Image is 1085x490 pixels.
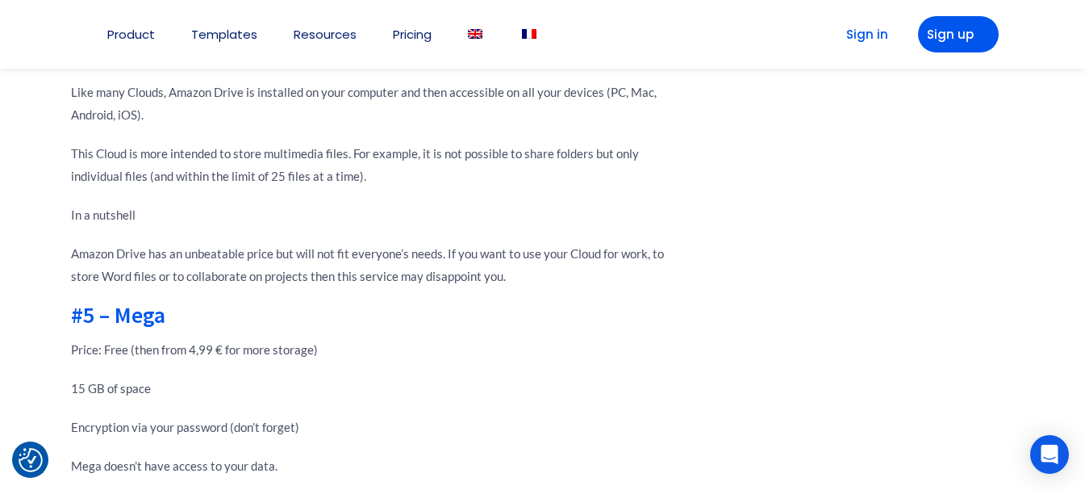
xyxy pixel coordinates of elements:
p: In a nutshell [71,203,692,226]
a: Pricing [393,28,432,40]
p: 15 GB of space [71,377,692,400]
img: English [468,29,482,39]
img: Revisit consent button [19,448,43,472]
p: Price: Free (then from 4,99 € for more storage) [71,338,692,361]
h2: #5 – Mega [71,304,692,326]
p: Like many Clouds, Amazon Drive is installed on your computer and then accessible on all your devi... [71,81,692,126]
a: Sign up [918,16,999,52]
a: Resources [294,28,357,40]
button: Consent Preferences [19,448,43,472]
a: Sign in [821,16,902,52]
p: Mega doesn’t have access to your data. [71,454,692,477]
p: Encryption via your password (don’t forget) [71,416,692,438]
div: Open Intercom Messenger [1030,435,1069,474]
img: French [522,29,536,39]
a: Templates [191,28,257,40]
a: Product [107,28,155,40]
p: Amazon Drive has an unbeatable price but will not fit everyone’s needs. If you want to use your C... [71,242,692,287]
p: This Cloud is more intended to store multimedia files. For example, it is not possible to share f... [71,142,692,187]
